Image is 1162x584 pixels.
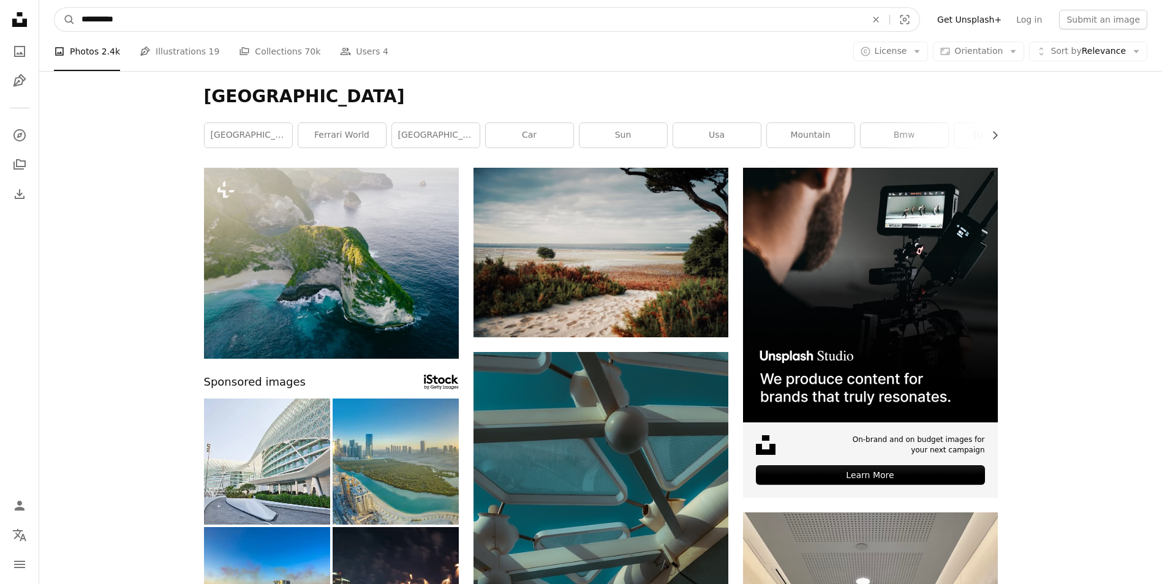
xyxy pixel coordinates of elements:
a: Explore [7,123,32,148]
h1: [GEOGRAPHIC_DATA] [204,86,998,108]
span: Sort by [1051,46,1081,56]
a: diagram [473,572,728,583]
img: Buildings on Al Reem island in Abu Dhabi at sunset timelapse from above. [333,399,459,525]
img: file-1631678316303-ed18b8b5cb9cimage [756,435,775,455]
span: Sponsored images [204,373,306,391]
a: Get Unsplash+ [930,10,1009,29]
a: Collections 70k [239,32,320,71]
a: Download History [7,182,32,206]
a: On-brand and on budget images for your next campaignLearn More [743,168,998,498]
button: Submit an image [1059,10,1147,29]
img: an aerial view of an island in the middle of the ocean [204,168,459,359]
button: Search Unsplash [55,8,75,31]
img: A sandy path leading to a beach with a tree in the foreground [473,168,728,337]
span: License [875,46,907,56]
a: Users 4 [340,32,388,71]
a: [US_STATE] [954,123,1042,148]
img: Yas Marina Island Abu Dhabi [204,399,330,525]
a: Home — Unsplash [7,7,32,34]
img: file-1715652217532-464736461acbimage [743,168,998,422]
button: Language [7,523,32,547]
button: Sort byRelevance [1029,42,1147,61]
button: License [853,42,929,61]
button: Menu [7,552,32,577]
a: [GEOGRAPHIC_DATA] [205,123,292,148]
button: Clear [862,8,889,31]
span: Relevance [1051,45,1126,58]
a: Illustrations [7,69,32,93]
form: Find visuals sitewide [54,7,920,32]
span: 4 [383,45,388,58]
a: an aerial view of an island in the middle of the ocean [204,257,459,268]
a: [GEOGRAPHIC_DATA] [392,123,480,148]
a: Log in [1009,10,1049,29]
a: mountain [767,123,855,148]
a: Illustrations 19 [140,32,219,71]
button: Visual search [890,8,919,31]
div: Learn More [756,465,985,485]
span: 19 [209,45,220,58]
a: bmw [861,123,948,148]
a: sun [579,123,667,148]
span: On-brand and on budget images for your next campaign [844,435,985,455]
a: ferrari world [298,123,386,148]
button: Orientation [933,42,1024,61]
a: Collections [7,152,32,177]
a: Log in / Sign up [7,493,32,518]
a: usa [673,123,761,148]
a: Photos [7,39,32,64]
a: A sandy path leading to a beach with a tree in the foreground [473,247,728,258]
a: car [486,123,573,148]
button: scroll list to the right [984,123,998,148]
span: 70k [304,45,320,58]
span: Orientation [954,46,1003,56]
